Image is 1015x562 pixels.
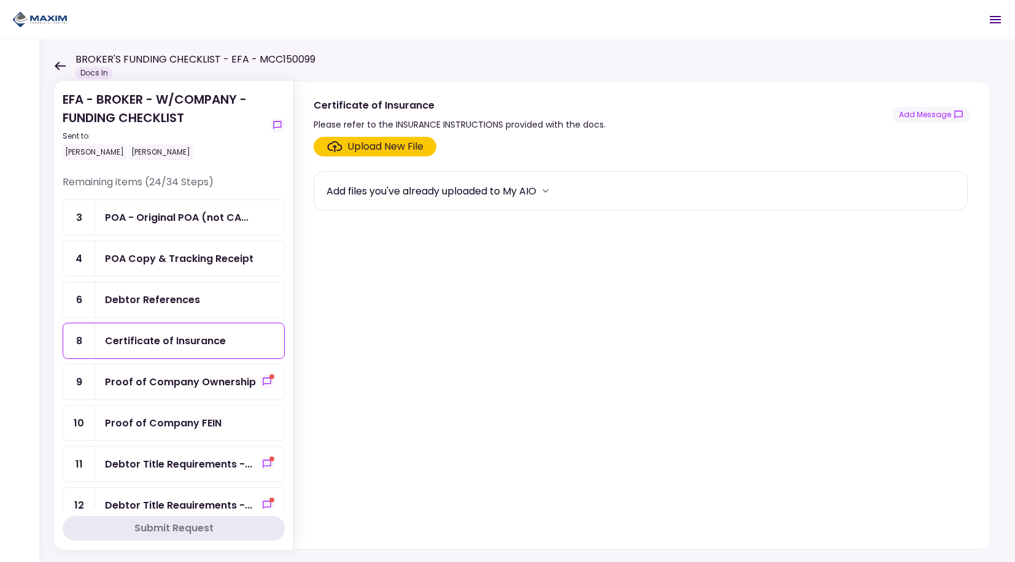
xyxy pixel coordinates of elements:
h1: BROKER'S FUNDING CHECKLIST - EFA - MCC150099 [75,52,315,67]
div: Certificate of Insurance [105,333,226,348]
a: 12Debtor Title Requirements - Proof of IRP or Exemptionshow-messages [63,487,285,523]
div: Submit Request [134,521,214,536]
button: show-messages [260,498,274,512]
div: [PERSON_NAME] [63,144,126,160]
div: Upload New File [347,139,423,154]
button: show-messages [260,374,274,389]
div: Sent to: [63,131,265,142]
div: Remaining items (24/34 Steps) [63,175,285,199]
a: 4POA Copy & Tracking Receipt [63,241,285,277]
div: 12 [63,488,95,523]
div: 8 [63,323,95,358]
div: 4 [63,241,95,276]
div: [PERSON_NAME] [129,144,193,160]
div: 6 [63,282,95,317]
div: Please refer to the INSURANCE INSTRUCTIONS provided with the docs. [314,117,606,132]
div: 10 [63,406,95,441]
div: Proof of Company FEIN [105,415,222,431]
a: 10Proof of Company FEIN [63,405,285,441]
button: Open menu [981,5,1010,34]
button: more [536,182,555,200]
div: Proof of Company Ownership [105,374,256,390]
div: Add files you've already uploaded to My AIO [326,183,536,199]
div: Certificate of InsurancePlease refer to the INSURANCE INSTRUCTIONS provided with the docs.show-me... [293,81,990,550]
button: show-messages [270,118,285,133]
button: show-messages [892,107,970,123]
div: 3 [63,200,95,235]
a: 8Certificate of Insurance [63,323,285,359]
a: 11Debtor Title Requirements - Other Requirementsshow-messages [63,446,285,482]
div: Debtor Title Requirements - Proof of IRP or Exemption [105,498,252,513]
a: 9Proof of Company Ownershipshow-messages [63,364,285,400]
div: POA Copy & Tracking Receipt [105,251,253,266]
img: Partner icon [12,10,68,29]
div: EFA - BROKER - W/COMPANY - FUNDING CHECKLIST [63,90,265,160]
div: Debtor References [105,292,200,307]
div: 11 [63,447,95,482]
div: Debtor Title Requirements - Other Requirements [105,456,252,472]
button: Submit Request [63,516,285,541]
div: Certificate of Insurance [314,98,606,113]
div: 9 [63,364,95,399]
div: POA - Original POA (not CA or GA) (Received in house) [105,210,249,225]
a: 3POA - Original POA (not CA or GA) (Received in house) [63,199,285,236]
div: Docs In [75,67,113,79]
a: 6Debtor References [63,282,285,318]
button: show-messages [260,456,274,471]
span: Click here to upload the required document [314,137,436,156]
